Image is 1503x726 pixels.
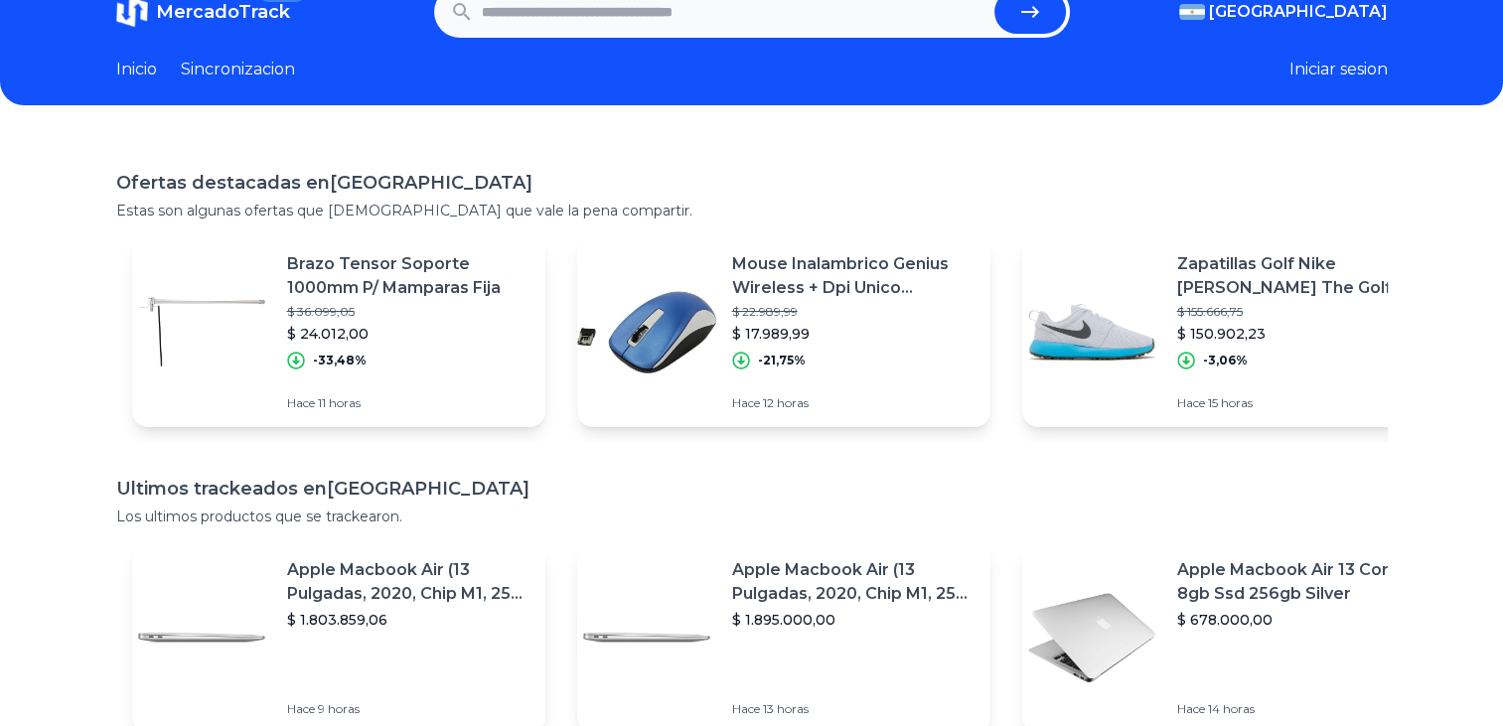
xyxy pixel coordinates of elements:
[577,262,716,401] img: Featured image
[1177,395,1420,411] p: Hace 15 horas
[287,252,529,300] p: Brazo Tensor Soporte 1000mm P/ Mamparas Fija
[116,201,1388,220] p: Estas son algunas ofertas que [DEMOGRAPHIC_DATA] que vale la pena compartir.
[732,701,975,717] p: Hace 13 horas
[577,236,990,427] a: Featured imageMouse Inalambrico Genius Wireless + Dpi Unico [PERSON_NAME]$ 22.989,99$ 17.989,99-2...
[1179,4,1205,20] img: Argentina
[732,610,975,630] p: $ 1.895.000,00
[181,58,295,81] a: Sincronizacion
[1022,236,1435,427] a: Featured imageZapatillas Golf Nike [PERSON_NAME] The Golfer Shop$ 155.666,75$ 150.902,23-3,06%Hac...
[1022,568,1161,707] img: Featured image
[1177,701,1420,717] p: Hace 14 horas
[1177,304,1420,320] p: $ 155.666,75
[1177,252,1420,300] p: Zapatillas Golf Nike [PERSON_NAME] The Golfer Shop
[1177,558,1420,606] p: Apple Macbook Air 13 Core I5 8gb Ssd 256gb Silver
[132,568,271,707] img: Featured image
[1177,324,1420,344] p: $ 150.902,23
[732,252,975,300] p: Mouse Inalambrico Genius Wireless + Dpi Unico [PERSON_NAME]
[287,701,529,717] p: Hace 9 horas
[287,304,529,320] p: $ 36.099,05
[1177,610,1420,630] p: $ 678.000,00
[287,324,529,344] p: $ 24.012,00
[577,568,716,707] img: Featured image
[758,353,806,368] p: -21,75%
[132,262,271,401] img: Featured image
[732,395,975,411] p: Hace 12 horas
[287,558,529,606] p: Apple Macbook Air (13 Pulgadas, 2020, Chip M1, 256 Gb De Ssd, 8 Gb De Ram) - Plata
[116,169,1388,197] h1: Ofertas destacadas en [GEOGRAPHIC_DATA]
[732,304,975,320] p: $ 22.989,99
[287,395,529,411] p: Hace 11 horas
[116,507,1388,526] p: Los ultimos productos que se trackearon.
[287,610,529,630] p: $ 1.803.859,06
[313,353,367,368] p: -33,48%
[732,324,975,344] p: $ 17.989,99
[1203,353,1248,368] p: -3,06%
[1022,262,1161,401] img: Featured image
[1289,58,1388,81] button: Iniciar sesion
[156,1,290,23] span: MercadoTrack
[116,58,157,81] a: Inicio
[132,236,545,427] a: Featured imageBrazo Tensor Soporte 1000mm P/ Mamparas Fija$ 36.099,05$ 24.012,00-33,48%Hace 11 horas
[732,558,975,606] p: Apple Macbook Air (13 Pulgadas, 2020, Chip M1, 256 Gb De Ssd, 8 Gb De Ram) - Plata
[116,475,1388,503] h1: Ultimos trackeados en [GEOGRAPHIC_DATA]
